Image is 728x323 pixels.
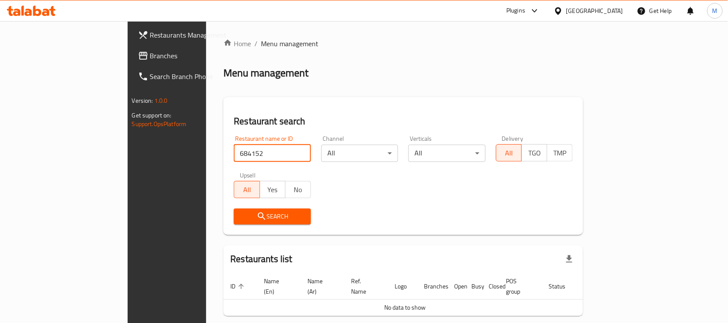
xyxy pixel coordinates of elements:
label: Upsell [240,172,256,178]
table: enhanced table [223,273,617,316]
input: Search for restaurant name or ID.. [234,145,311,162]
span: POS group [506,276,531,297]
h2: Restaurants list [230,253,292,266]
button: No [285,181,311,198]
a: Restaurants Management [131,25,249,45]
span: TGO [525,147,544,159]
a: Search Branch Phone [131,66,249,87]
div: Plugins [506,6,525,16]
label: Delivery [502,136,524,142]
h2: Restaurant search [234,115,573,128]
button: TMP [547,144,573,161]
span: All [500,147,518,159]
th: Branches [417,273,447,300]
span: No [289,184,308,196]
th: Busy [464,273,482,300]
span: Menu management [261,38,318,49]
th: Logo [388,273,417,300]
th: Open [447,273,464,300]
button: TGO [521,144,547,161]
h2: Menu management [223,66,308,80]
span: Yes [264,184,282,196]
span: ID [230,281,247,291]
span: All [238,184,256,196]
span: M [712,6,718,16]
span: Search [241,211,304,222]
nav: breadcrumb [223,38,583,49]
span: Name (En) [264,276,290,297]
div: Export file [559,249,580,269]
a: Support.OpsPlatform [132,118,187,130]
span: Ref. Name [351,276,377,297]
li: / [254,38,257,49]
div: [GEOGRAPHIC_DATA] [566,6,623,16]
span: 1.0.0 [154,95,168,106]
button: Search [234,209,311,225]
span: Search Branch Phone [150,71,242,82]
span: Version: [132,95,153,106]
span: Restaurants Management [150,30,242,40]
th: Closed [482,273,499,300]
a: Branches [131,45,249,66]
button: Yes [260,181,286,198]
button: All [496,144,522,161]
span: No data to show [385,302,426,313]
button: All [234,181,260,198]
span: Get support on: [132,110,172,121]
div: All [408,145,486,162]
div: All [321,145,399,162]
span: Name (Ar) [308,276,334,297]
span: Status [549,281,577,291]
span: Branches [150,51,242,61]
span: TMP [551,147,569,159]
